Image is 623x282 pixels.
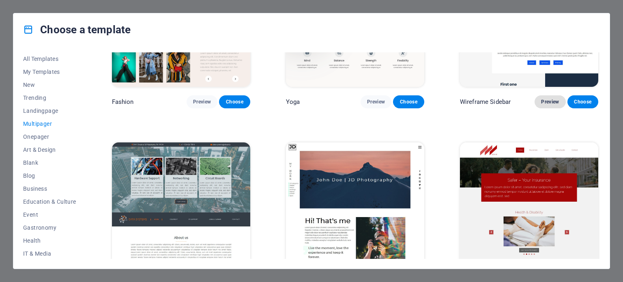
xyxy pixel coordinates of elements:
img: Safer [460,142,598,270]
p: Fashion [112,98,134,106]
span: Landingpage [23,108,76,114]
button: Business [23,182,76,195]
button: IT & Media [23,247,76,260]
span: Blank [23,159,76,166]
img: JD Photography [286,142,424,270]
button: Choose [219,95,250,108]
span: Trending [23,95,76,101]
h4: Choose a template [23,23,131,36]
span: Blog [23,172,76,179]
p: Wireframe Sidebar [460,98,511,106]
button: All Templates [23,52,76,65]
span: My Templates [23,69,76,75]
button: Preview [361,95,391,108]
span: Multipager [23,121,76,127]
button: Choose [567,95,598,108]
span: Choose [574,99,592,105]
button: Choose [393,95,424,108]
span: Event [23,211,76,218]
span: Preview [541,99,559,105]
span: Health [23,237,76,244]
button: Onepager [23,130,76,143]
span: Education & Culture [23,198,76,205]
button: Art & Design [23,143,76,156]
span: All Templates [23,56,76,62]
button: Preview [535,95,565,108]
button: Event [23,208,76,221]
span: Choose [400,99,417,105]
button: Education & Culture [23,195,76,208]
span: New [23,82,76,88]
span: Preview [367,99,385,105]
span: Business [23,185,76,192]
img: Data Systems [112,142,250,270]
span: Gastronomy [23,224,76,231]
button: Preview [187,95,217,108]
span: IT & Media [23,250,76,257]
button: Multipager [23,117,76,130]
button: Trending [23,91,76,104]
span: Choose [226,99,243,105]
button: Health [23,234,76,247]
span: Art & Design [23,146,76,153]
button: Blank [23,156,76,169]
button: Gastronomy [23,221,76,234]
button: New [23,78,76,91]
span: Preview [193,99,211,105]
span: Onepager [23,133,76,140]
button: My Templates [23,65,76,78]
button: Landingpage [23,104,76,117]
p: Yoga [286,98,300,106]
button: Blog [23,169,76,182]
